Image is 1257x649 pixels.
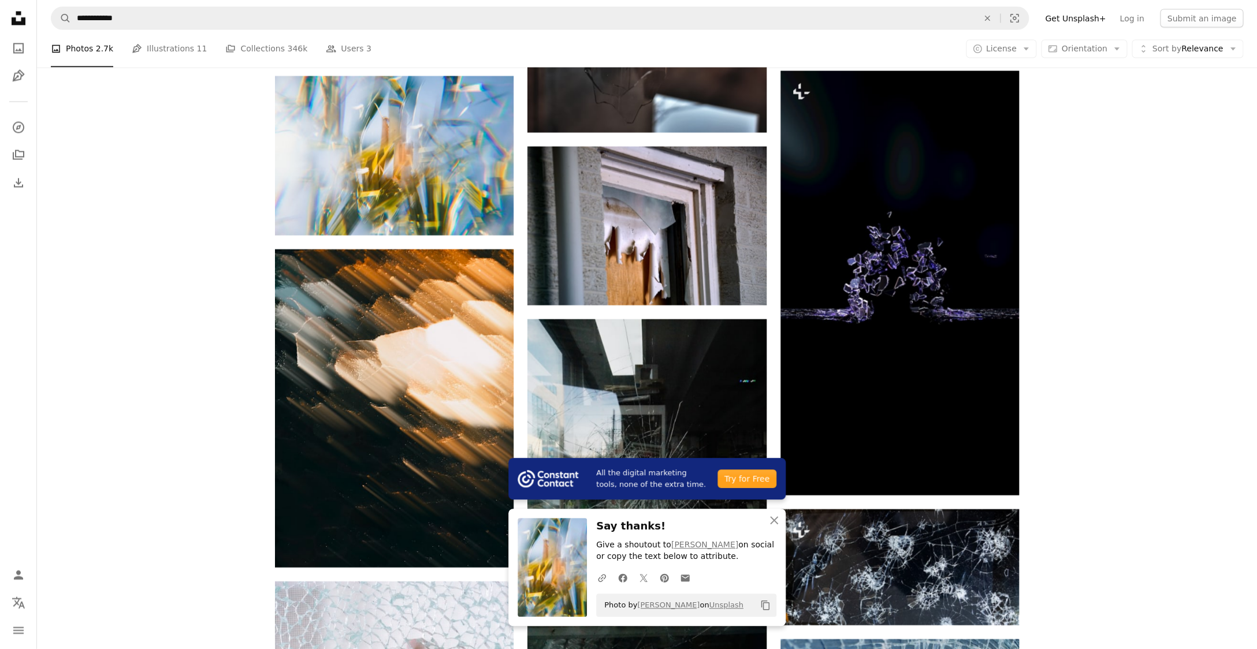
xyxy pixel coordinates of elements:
[7,116,30,139] a: Explore
[1132,39,1243,58] button: Sort byRelevance
[7,7,30,32] a: Home — Unsplash
[1001,8,1028,29] button: Visual search
[598,596,743,614] span: Photo by on
[7,564,30,587] a: Log in / Sign up
[1061,43,1107,53] span: Orientation
[1160,9,1243,28] button: Submit an image
[596,518,776,535] h3: Say thanks!
[527,147,766,305] img: cracked window panel
[780,278,1019,288] a: a group of pieces of glass in the dark
[780,509,1019,625] img: A broken glass window with a bunch of bullet holes
[366,42,371,55] span: 3
[7,171,30,195] a: Download History
[709,600,743,609] a: Unsplash
[1152,43,1223,54] span: Relevance
[596,467,708,490] span: All the digital marketing tools, none of the extra time.
[596,539,776,562] p: Give a shoutout to on social or copy the text below to attribute.
[717,469,776,488] div: Try for Free
[275,249,514,568] img: a blurry photo of a piece of food
[1038,9,1113,28] a: Get Unsplash+
[527,221,766,231] a: cracked window panel
[287,42,307,55] span: 346k
[197,42,207,55] span: 11
[518,470,578,487] img: file-1754318165549-24bf788d5b37
[7,37,30,60] a: Photos
[7,591,30,614] button: Language
[675,566,696,589] a: Share over email
[975,8,1000,29] button: Clear
[7,144,30,167] a: Collections
[51,8,71,29] button: Search Unsplash
[986,43,1017,53] span: License
[275,151,514,161] a: a blurry photo of a tree with a blue sky in the background
[275,76,514,235] img: a blurry photo of a tree with a blue sky in the background
[654,566,675,589] a: Share on Pinterest
[508,458,786,499] a: All the digital marketing tools, none of the extra time.Try for Free
[966,39,1037,58] button: License
[756,595,775,615] button: Copy to clipboard
[637,600,700,609] a: [PERSON_NAME]
[225,30,307,67] a: Collections 346k
[275,403,514,413] a: a blurry photo of a piece of food
[1113,9,1151,28] a: Log in
[326,30,371,67] a: Users 3
[633,566,654,589] a: Share on Twitter
[7,65,30,88] a: Illustrations
[612,566,633,589] a: Share on Facebook
[7,619,30,642] button: Menu
[1152,43,1181,53] span: Sort by
[671,540,738,549] a: [PERSON_NAME]
[780,71,1019,495] img: a group of pieces of glass in the dark
[51,7,1029,30] form: Find visuals sitewide
[132,30,207,67] a: Illustrations 11
[780,562,1019,572] a: A broken glass window with a bunch of bullet holes
[1041,39,1127,58] button: Orientation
